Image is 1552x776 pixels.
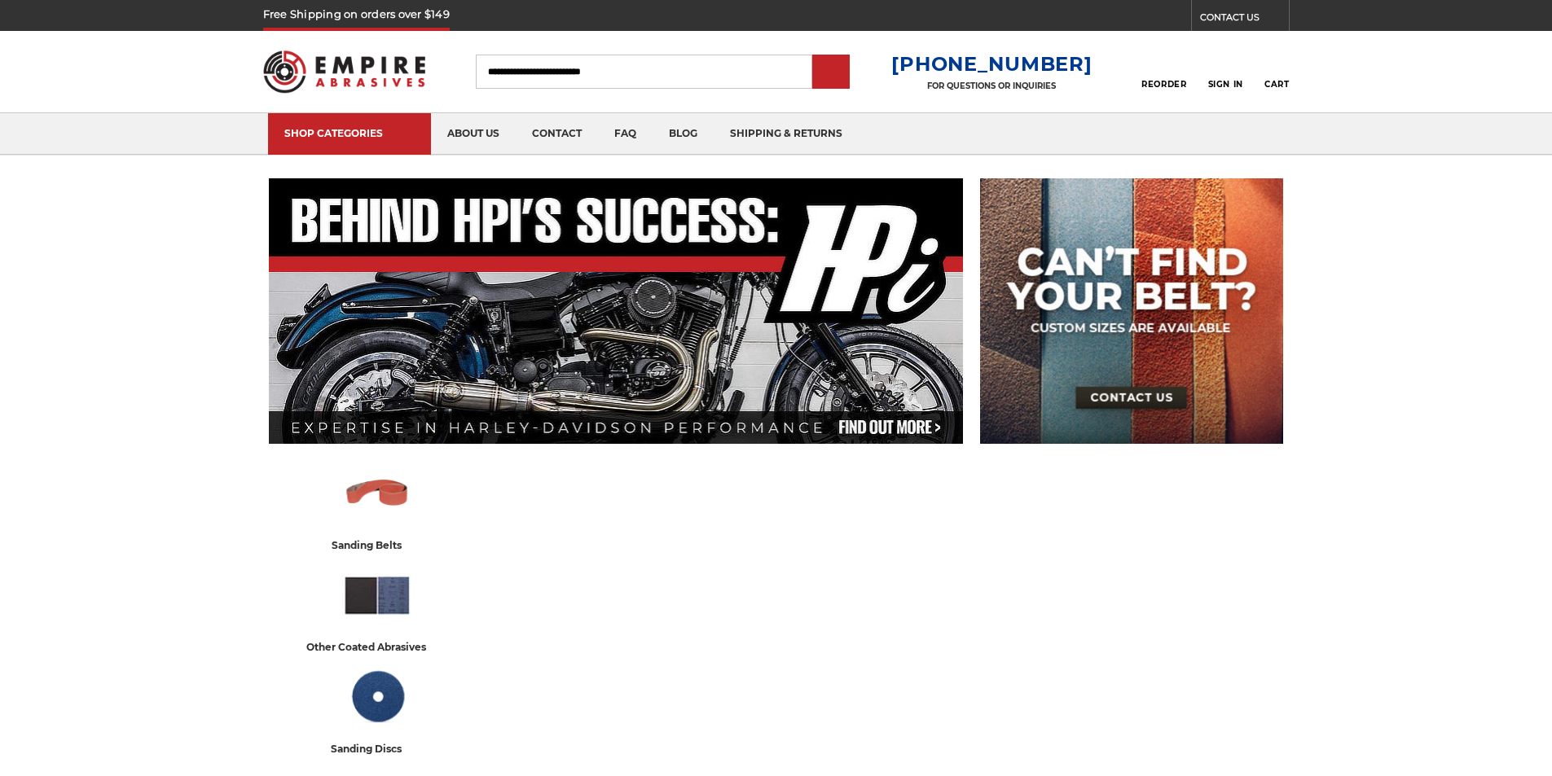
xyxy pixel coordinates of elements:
div: SHOP CATEGORIES [284,127,415,139]
a: [PHONE_NUMBER] [891,52,1092,76]
img: Empire Abrasives [263,40,426,103]
a: about us [431,113,516,155]
a: other coated abrasives [275,560,479,655]
div: other coated abrasives [306,638,447,655]
img: promo banner for custom belts. [980,178,1283,444]
div: sanding belts [332,537,423,554]
a: sanding belts [275,458,479,554]
p: FOR QUESTIONS OR INQUIRIES [891,81,1092,91]
a: CONTACT US [1200,8,1289,31]
span: Cart [1264,79,1289,90]
img: Banner for an interview featuring Horsepower Inc who makes Harley performance upgrades featured o... [269,178,963,444]
a: SHOP CATEGORIES [268,113,431,155]
img: Sanding Belts [341,458,413,528]
a: Reorder [1141,54,1186,89]
input: Submit [815,56,847,89]
a: shipping & returns [714,113,859,155]
img: Sanding Discs [341,662,413,732]
a: sanding discs [275,662,479,757]
a: contact [516,113,598,155]
img: Other Coated Abrasives [341,560,413,630]
span: Sign In [1208,79,1243,90]
div: sanding discs [331,740,423,757]
a: Cart [1264,54,1289,90]
a: blog [653,113,714,155]
a: faq [598,113,653,155]
span: Reorder [1141,79,1186,90]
